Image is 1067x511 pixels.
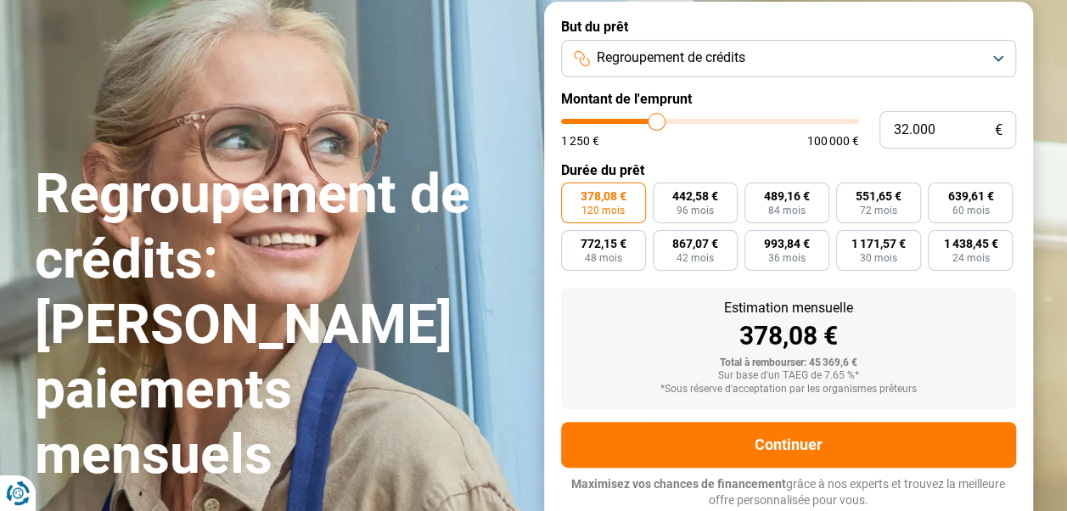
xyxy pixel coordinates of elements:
div: Total à rembourser: 45 369,6 € [575,357,1002,369]
span: 1 250 € [561,135,599,147]
span: 1 171,57 € [851,238,906,250]
h1: Regroupement de crédits: [PERSON_NAME] paiements mensuels [35,162,524,488]
span: 120 mois [581,205,625,216]
span: 867,07 € [672,238,718,250]
label: Montant de l'emprunt [561,91,1016,107]
span: 489,16 € [764,190,810,202]
span: 60 mois [952,205,989,216]
div: *Sous réserve d'acceptation par les organismes prêteurs [575,384,1002,396]
span: € [995,123,1002,138]
span: 30 mois [860,253,897,263]
span: 772,15 € [581,238,626,250]
span: 24 mois [952,253,989,263]
span: 36 mois [768,253,806,263]
span: 42 mois [677,253,714,263]
span: 100 000 € [807,135,859,147]
span: Regroupement de crédits [597,48,745,67]
label: Durée du prêt [561,162,1016,178]
span: 1 438,45 € [943,238,997,250]
label: But du prêt [561,19,1016,35]
div: Sur base d'un TAEG de 7.65 %* [575,370,1002,382]
span: Maximisez vos chances de financement [571,477,786,491]
span: 442,58 € [672,190,718,202]
span: 639,61 € [947,190,993,202]
span: 84 mois [768,205,806,216]
button: Regroupement de crédits [561,40,1016,77]
span: 551,65 € [856,190,901,202]
div: 378,08 € [575,323,1002,349]
p: grâce à nos experts et trouvez la meilleure offre personnalisée pour vous. [561,476,1016,509]
button: Continuer [561,422,1016,468]
span: 72 mois [860,205,897,216]
span: 378,08 € [581,190,626,202]
span: 993,84 € [764,238,810,250]
span: 48 mois [585,253,622,263]
div: Estimation mensuelle [575,301,1002,315]
span: 96 mois [677,205,714,216]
